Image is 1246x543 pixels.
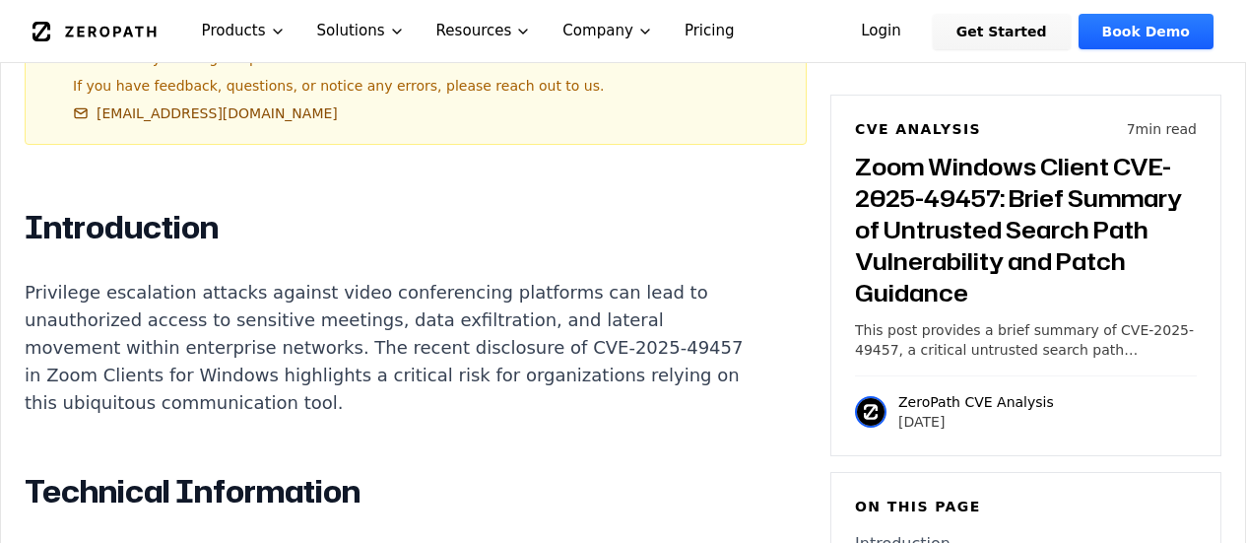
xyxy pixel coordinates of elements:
p: ZeroPath CVE Analysis [898,392,1054,412]
img: ZeroPath CVE Analysis [855,396,886,428]
p: Privilege escalation attacks against video conferencing platforms can lead to unauthorized access... [25,279,757,417]
h6: CVE Analysis [855,119,981,139]
a: Book Demo [1079,14,1213,49]
h3: Zoom Windows Client CVE-2025-49457: Brief Summary of Untrusted Search Path Vulnerability and Patc... [855,151,1197,308]
p: 7 min read [1127,119,1197,139]
h2: Technical Information [25,472,757,511]
a: Get Started [933,14,1071,49]
p: If you have feedback, questions, or notice any errors, please reach out to us. [73,76,790,96]
p: This post provides a brief summary of CVE-2025-49457, a critical untrusted search path vulnerabil... [855,320,1197,360]
a: [EMAIL_ADDRESS][DOMAIN_NAME] [73,103,338,123]
h6: On this page [855,497,1197,516]
a: Login [837,14,925,49]
p: [DATE] [898,412,1054,432]
h2: Introduction [25,208,757,247]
